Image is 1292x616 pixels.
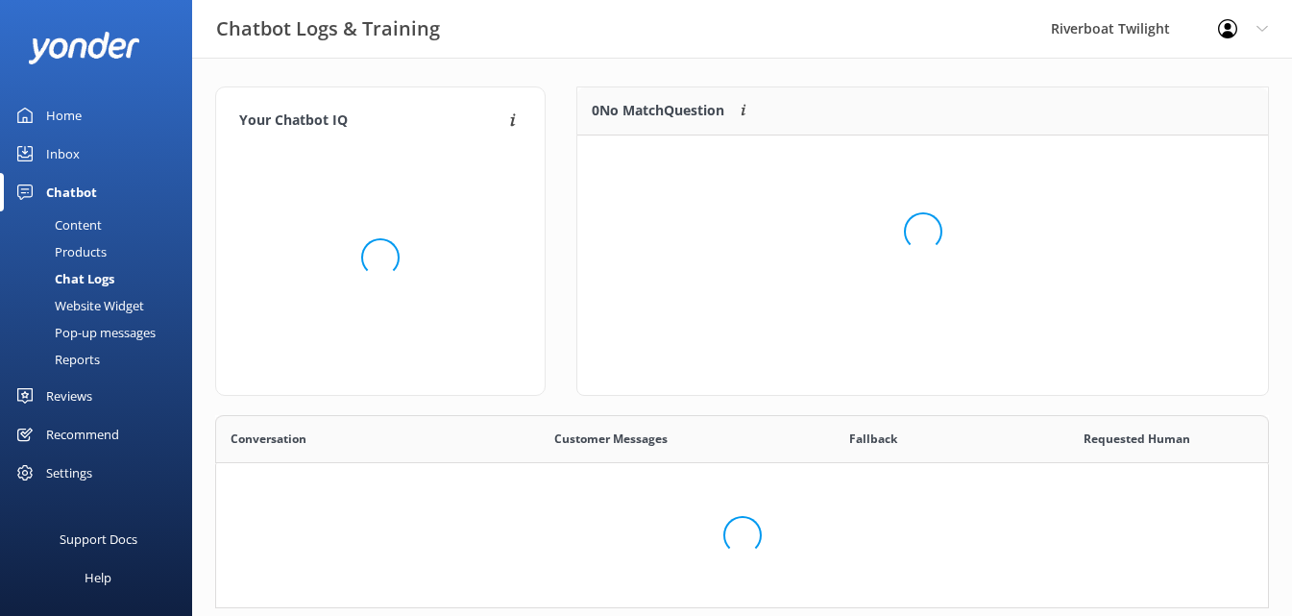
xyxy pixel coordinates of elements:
[215,463,1269,607] div: grid
[12,292,192,319] a: Website Widget
[12,346,100,373] div: Reports
[46,415,119,454] div: Recommend
[12,238,107,265] div: Products
[60,520,137,558] div: Support Docs
[12,265,114,292] div: Chat Logs
[85,558,111,597] div: Help
[46,96,82,135] div: Home
[577,136,1268,328] div: grid
[12,319,192,346] a: Pop-up messages
[554,430,668,448] span: Customer Messages
[12,238,192,265] a: Products
[46,377,92,415] div: Reviews
[239,111,504,132] h4: Your Chatbot IQ
[231,430,306,448] span: Conversation
[12,319,156,346] div: Pop-up messages
[12,265,192,292] a: Chat Logs
[12,292,144,319] div: Website Widget
[12,346,192,373] a: Reports
[12,211,192,238] a: Content
[592,100,724,121] p: 0 No Match Question
[46,454,92,492] div: Settings
[29,32,139,63] img: yonder-white-logo.png
[12,211,102,238] div: Content
[46,135,80,173] div: Inbox
[216,13,440,44] h3: Chatbot Logs & Training
[46,173,97,211] div: Chatbot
